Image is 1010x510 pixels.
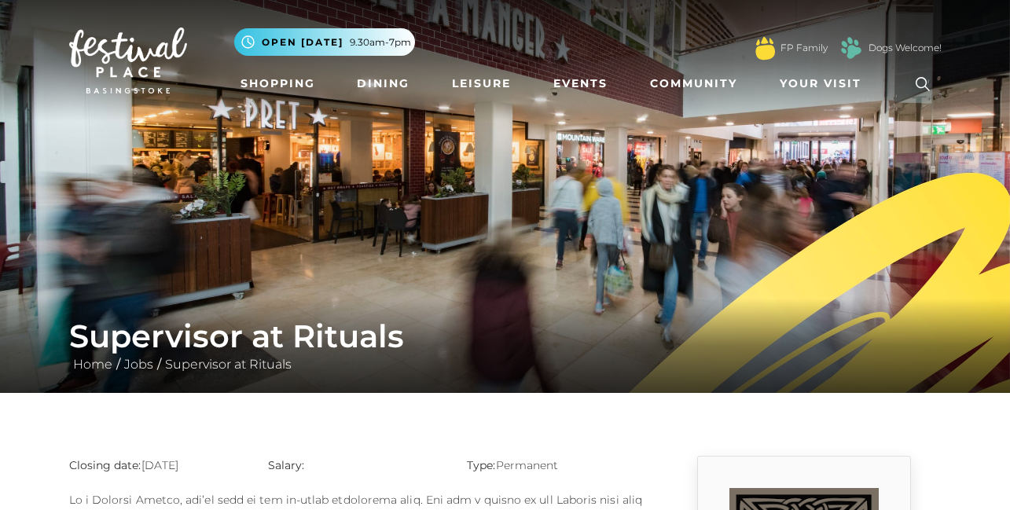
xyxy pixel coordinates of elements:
[69,458,141,472] strong: Closing date:
[780,41,828,55] a: FP Family
[869,41,942,55] a: Dogs Welcome!
[120,357,157,372] a: Jobs
[69,357,116,372] a: Home
[547,69,614,98] a: Events
[780,75,861,92] span: Your Visit
[268,458,305,472] strong: Salary:
[69,28,187,94] img: Festival Place Logo
[57,317,953,374] div: / /
[773,69,876,98] a: Your Visit
[467,458,495,472] strong: Type:
[351,69,416,98] a: Dining
[644,69,744,98] a: Community
[69,317,942,355] h1: Supervisor at Rituals
[234,28,415,56] button: Open [DATE] 9.30am-7pm
[446,69,517,98] a: Leisure
[161,357,296,372] a: Supervisor at Rituals
[467,456,642,475] p: Permanent
[234,69,321,98] a: Shopping
[262,35,343,50] span: Open [DATE]
[350,35,411,50] span: 9.30am-7pm
[69,456,244,475] p: [DATE]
